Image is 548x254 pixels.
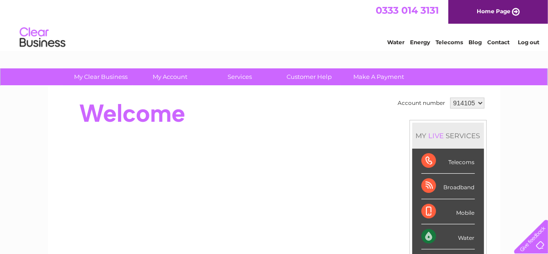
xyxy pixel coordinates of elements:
[518,39,539,46] a: Log out
[387,39,404,46] a: Water
[410,39,430,46] a: Energy
[396,95,448,111] td: Account number
[376,5,439,16] a: 0333 014 3131
[63,68,138,85] a: My Clear Business
[133,68,208,85] a: My Account
[436,39,463,46] a: Telecoms
[59,5,490,44] div: Clear Business is a trading name of Verastar Limited (registered in [GEOGRAPHIC_DATA] No. 3667643...
[421,174,475,199] div: Broadband
[341,68,416,85] a: Make A Payment
[202,68,277,85] a: Services
[271,68,347,85] a: Customer Help
[421,199,475,224] div: Mobile
[421,149,475,174] div: Telecoms
[427,131,446,140] div: LIVE
[421,224,475,249] div: Water
[19,24,66,52] img: logo.png
[468,39,482,46] a: Blog
[487,39,510,46] a: Contact
[412,123,484,149] div: MY SERVICES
